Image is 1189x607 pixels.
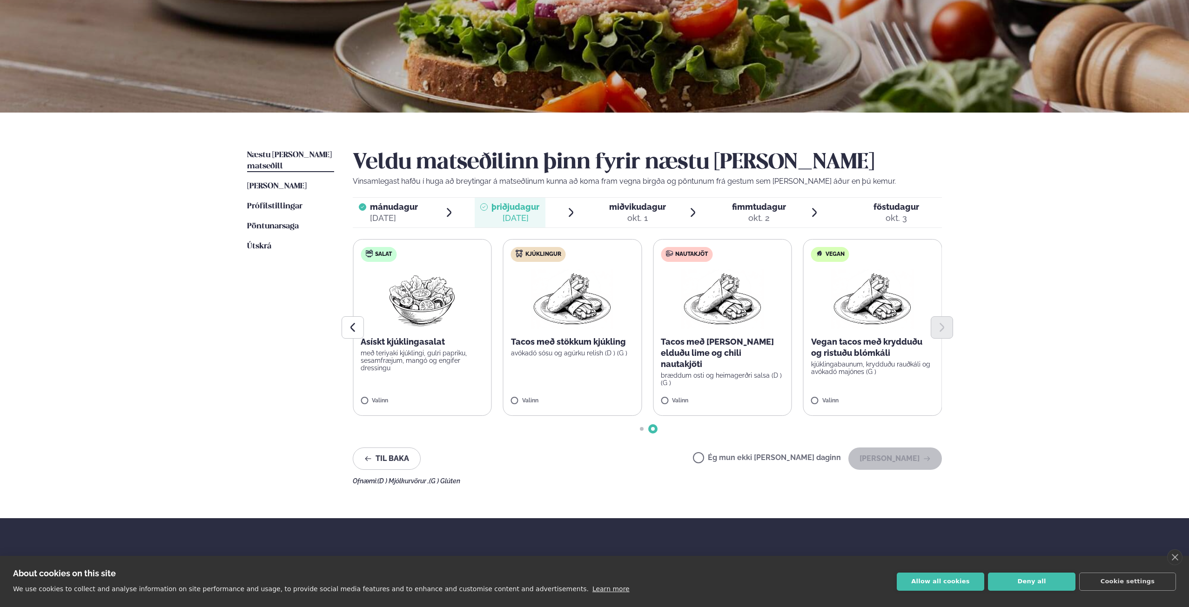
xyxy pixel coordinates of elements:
span: Nautakjöt [675,251,708,258]
span: Næstu [PERSON_NAME] matseðill [247,151,332,170]
p: We use cookies to collect and analyse information on site performance and usage, to provide socia... [13,585,589,593]
a: Learn more [592,585,630,593]
img: salad.svg [365,250,373,257]
img: Wraps.png [832,269,914,329]
p: Tacos með stökkum kjúkling [511,336,634,347]
span: (G ) Glúten [429,477,460,485]
a: close [1167,549,1182,565]
p: bræddum osti og heimagerðri salsa (D ) (G ) [661,372,784,387]
span: [PERSON_NAME] [247,182,307,190]
span: Vegan [826,251,845,258]
p: Tacos með [PERSON_NAME] elduðu lime og chili nautakjöti [661,336,784,370]
div: okt. 3 [873,213,919,224]
p: kjúklingabaunum, krydduðu rauðkáli og avókadó majónes (G ) [811,360,934,375]
a: [PERSON_NAME] [247,181,307,192]
div: [DATE] [370,213,418,224]
img: beef.svg [665,250,673,257]
button: [PERSON_NAME] [848,447,942,470]
span: mánudagur [370,202,418,212]
span: Kjúklingur [525,251,561,258]
img: Wraps.png [681,269,763,329]
p: Vinsamlegast hafðu í huga að breytingar á matseðlinum kunna að koma fram vegna birgða og pöntunum... [353,176,942,187]
button: Previous slide [342,316,364,339]
a: Pöntunarsaga [247,221,299,232]
div: [DATE] [491,213,539,224]
span: Go to slide 1 [640,427,644,431]
span: Prófílstillingar [247,202,302,210]
p: Asískt kjúklingasalat [361,336,484,347]
img: Wraps.png [531,269,613,329]
span: (D ) Mjólkurvörur , [377,477,429,485]
div: okt. 2 [732,213,786,224]
button: Cookie settings [1079,573,1176,591]
button: Next slide [931,316,953,339]
button: Til baka [353,447,421,470]
button: Allow all cookies [897,573,984,591]
div: okt. 1 [609,213,666,224]
img: Vegan.svg [816,250,823,257]
h2: Veldu matseðilinn þinn fyrir næstu [PERSON_NAME] [353,150,942,176]
p: með teriyaki kjúklingi, gulri papriku, sesamfræjum, mangó og engifer dressingu [361,349,484,372]
p: Vegan tacos með krydduðu og ristuðu blómkáli [811,336,934,359]
button: Deny all [988,573,1075,591]
a: Útskrá [247,241,271,252]
span: Útskrá [247,242,271,250]
span: miðvikudagur [609,202,666,212]
img: chicken.svg [516,250,523,257]
img: Salad.png [381,269,464,329]
span: Pöntunarsaga [247,222,299,230]
span: Go to slide 2 [651,427,655,431]
a: Næstu [PERSON_NAME] matseðill [247,150,334,172]
div: Ofnæmi: [353,477,942,485]
span: Salat [375,251,392,258]
a: Prófílstillingar [247,201,302,212]
span: þriðjudagur [491,202,539,212]
p: avókadó sósu og agúrku relish (D ) (G ) [511,349,634,357]
strong: About cookies on this site [13,568,116,578]
span: fimmtudagur [732,202,786,212]
span: föstudagur [873,202,919,212]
